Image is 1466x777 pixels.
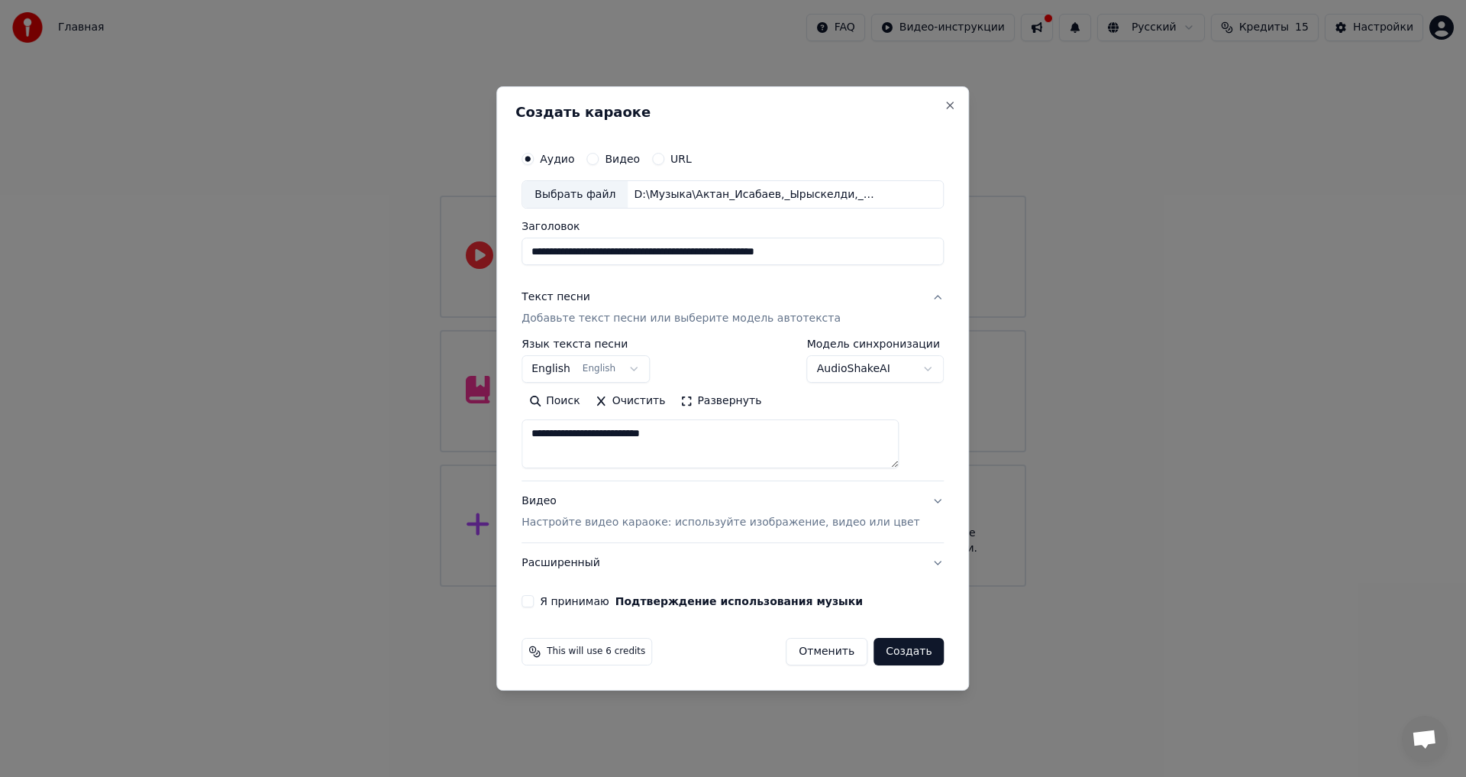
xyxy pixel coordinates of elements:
[786,638,867,665] button: Отменить
[547,646,645,658] span: This will use 6 credits
[673,390,769,414] button: Развернуть
[521,339,650,350] label: Язык текста песни
[521,390,587,414] button: Поиск
[521,312,841,327] p: Добавьте текст песни или выберите модель автотекста
[521,482,944,543] button: ВидеоНастройте видео караоке: используйте изображение, видео или цвет
[521,515,919,530] p: Настройте видео караоке: используйте изображение, видео или цвет
[540,154,574,164] label: Аудио
[521,494,919,531] div: Видео
[605,154,640,164] label: Видео
[540,596,863,607] label: Я принимаю
[628,187,887,202] div: D:\Музыка\Актан_Исабаев,_Ырыскелди,_Сат_-_Ыр_майрам_([DOMAIN_NAME]).mp3
[807,339,945,350] label: Модель синхронизации
[521,278,944,339] button: Текст песниДобавьте текст песни или выберите модель автотекста
[521,290,590,306] div: Текст песни
[521,339,944,481] div: Текст песниДобавьте текст песни или выберите модель автотекста
[873,638,944,665] button: Создать
[522,181,628,209] div: Выбрать файл
[515,105,950,119] h2: Создать караоке
[521,222,944,232] label: Заголовок
[670,154,692,164] label: URL
[615,596,863,607] button: Я принимаю
[521,543,944,583] button: Расширенный
[588,390,673,414] button: Очистить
